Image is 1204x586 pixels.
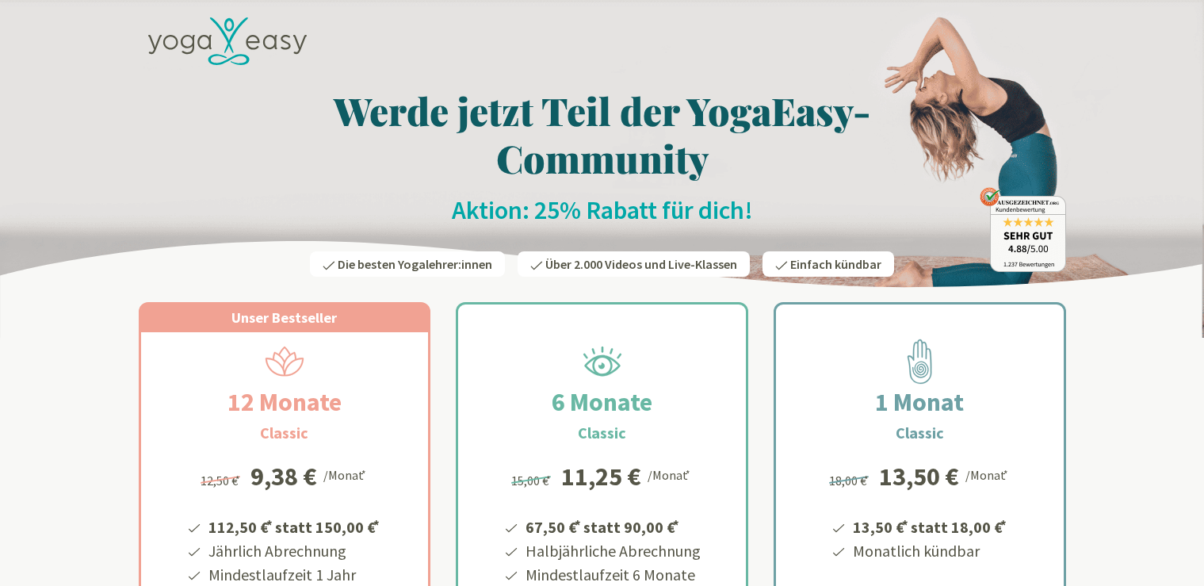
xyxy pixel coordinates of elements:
[338,256,492,272] span: Die besten Yogalehrer:innen
[829,473,871,488] span: 18,00 €
[523,539,701,563] li: Halbjährliche Abrechnung
[561,464,641,489] div: 11,25 €
[545,256,737,272] span: Über 2.000 Videos und Live-Klassen
[514,383,690,421] h2: 6 Monate
[523,512,701,539] li: 67,50 € statt 90,00 €
[850,539,1009,563] li: Monatlich kündbar
[837,383,1002,421] h2: 1 Monat
[790,256,881,272] span: Einfach kündbar
[648,464,693,485] div: /Monat
[201,473,243,488] span: 12,50 €
[578,421,626,445] h3: Classic
[965,464,1011,485] div: /Monat
[250,464,317,489] div: 9,38 €
[189,383,380,421] h2: 12 Monate
[206,512,382,539] li: 112,50 € statt 150,00 €
[260,421,308,445] h3: Classic
[980,187,1066,272] img: ausgezeichnet_badge.png
[879,464,959,489] div: 13,50 €
[139,194,1066,226] h2: Aktion: 25% Rabatt für dich!
[511,473,553,488] span: 15,00 €
[231,308,337,327] span: Unser Bestseller
[896,421,944,445] h3: Classic
[850,512,1009,539] li: 13,50 € statt 18,00 €
[139,86,1066,182] h1: Werde jetzt Teil der YogaEasy-Community
[323,464,369,485] div: /Monat
[206,539,382,563] li: Jährlich Abrechnung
